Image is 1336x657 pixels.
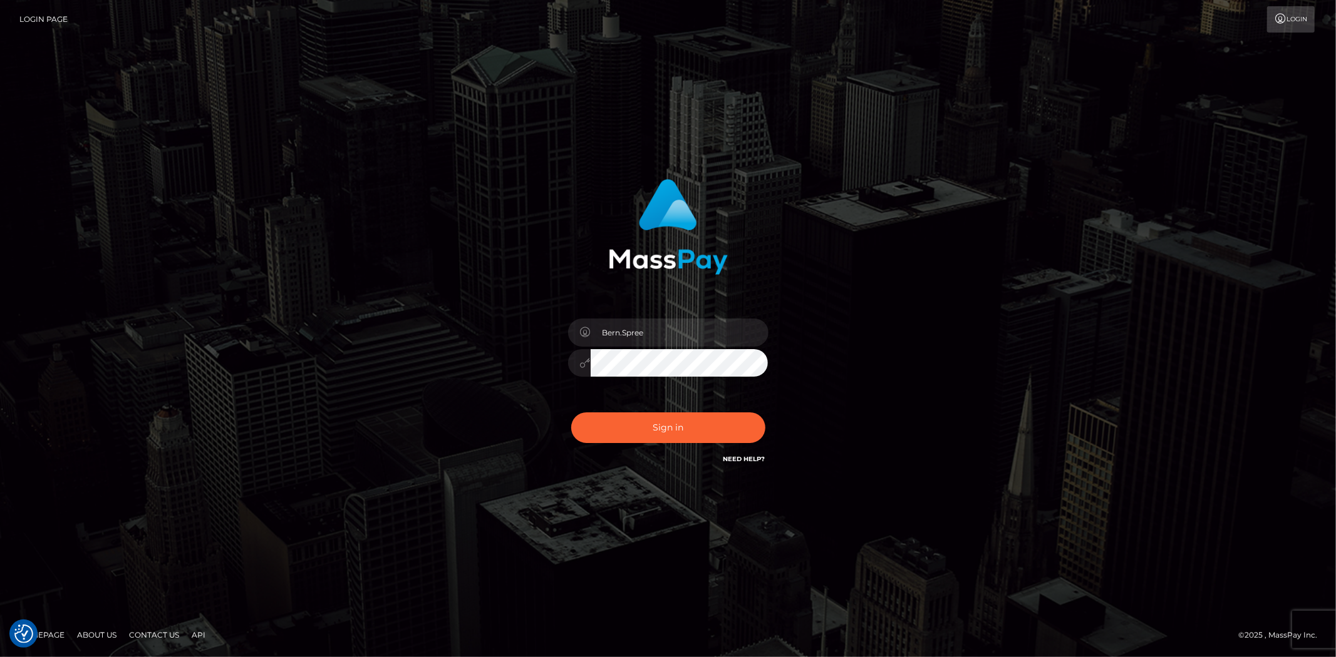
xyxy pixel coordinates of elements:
[591,318,769,347] input: Username...
[124,625,184,644] a: Contact Us
[187,625,210,644] a: API
[14,625,70,644] a: Homepage
[723,455,765,463] a: Need Help?
[19,6,68,33] a: Login Page
[14,624,33,643] img: Revisit consent button
[571,412,765,443] button: Sign in
[1238,628,1327,642] div: © 2025 , MassPay Inc.
[72,625,122,644] a: About Us
[609,179,728,275] img: MassPay Login
[14,624,33,643] button: Consent Preferences
[1267,6,1315,33] a: Login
